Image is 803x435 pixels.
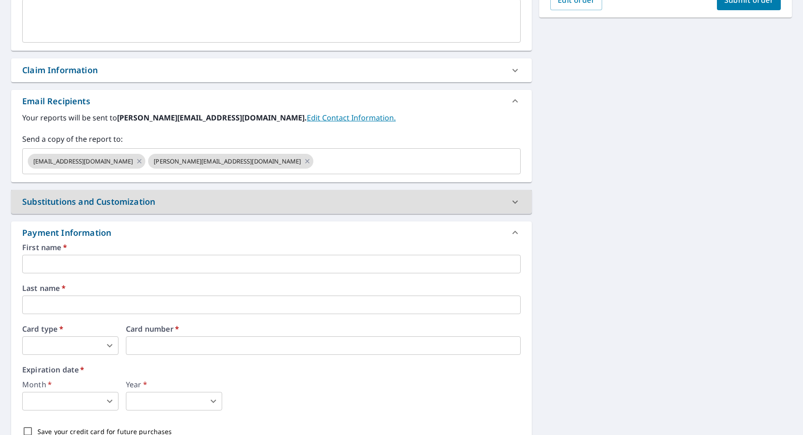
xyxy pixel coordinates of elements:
[148,154,313,169] div: [PERSON_NAME][EMAIL_ADDRESS][DOMAIN_NAME]
[307,113,396,123] a: EditContactInfo
[22,284,521,292] label: Last name
[22,244,521,251] label: First name
[22,227,115,239] div: Payment Information
[148,157,306,166] span: [PERSON_NAME][EMAIL_ADDRESS][DOMAIN_NAME]
[11,221,532,244] div: Payment Information
[22,133,521,145] label: Send a copy of the report to:
[22,392,118,410] div: ​
[22,95,90,107] div: Email Recipients
[11,90,532,112] div: Email Recipients
[22,195,155,208] div: Substitutions and Customization
[22,64,98,76] div: Claim Information
[22,112,521,123] label: Your reports will be sent to
[126,381,222,388] label: Year
[22,325,118,333] label: Card type
[126,325,521,333] label: Card number
[11,190,532,214] div: Substitutions and Customization
[117,113,307,123] b: [PERSON_NAME][EMAIL_ADDRESS][DOMAIN_NAME].
[22,381,118,388] label: Month
[28,154,145,169] div: [EMAIL_ADDRESS][DOMAIN_NAME]
[28,157,138,166] span: [EMAIL_ADDRESS][DOMAIN_NAME]
[11,58,532,82] div: Claim Information
[22,366,521,373] label: Expiration date
[22,336,118,355] div: ​
[126,392,222,410] div: ​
